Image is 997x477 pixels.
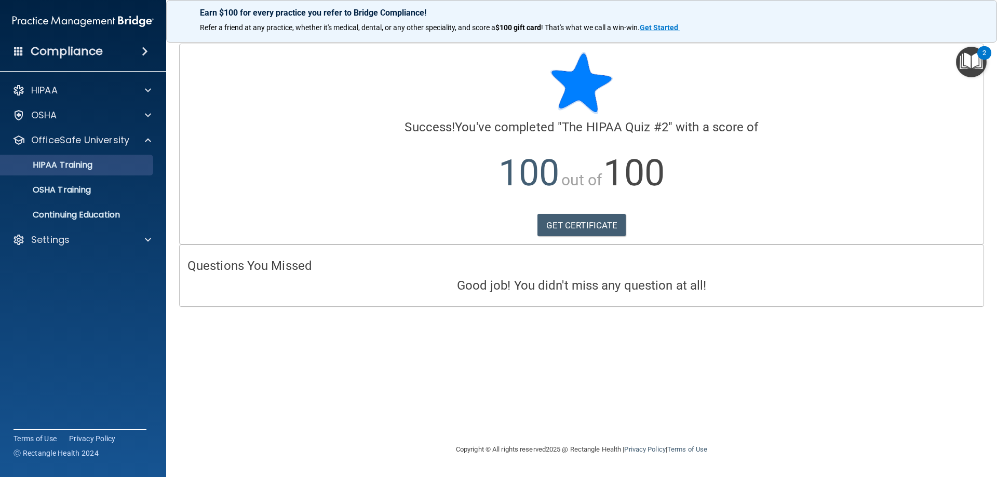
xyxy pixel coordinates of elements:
a: Terms of Use [14,433,57,444]
p: Settings [31,234,70,246]
span: Success! [405,120,455,134]
span: 100 [498,152,559,194]
a: Get Started [640,23,680,32]
a: Settings [12,234,151,246]
strong: $100 gift card [495,23,541,32]
span: out of [561,171,602,189]
span: 100 [603,152,664,194]
p: HIPAA [31,84,58,97]
div: 2 [982,53,986,66]
img: blue-star-rounded.9d042014.png [550,52,613,114]
p: Earn $100 for every practice you refer to Bridge Compliance! [200,8,963,18]
a: OSHA [12,109,151,121]
a: OfficeSafe University [12,134,151,146]
button: Open Resource Center, 2 new notifications [956,47,987,77]
h4: Questions You Missed [187,259,976,272]
h4: Good job! You didn't miss any question at all! [187,279,976,292]
a: HIPAA [12,84,151,97]
div: Copyright © All rights reserved 2025 @ Rectangle Health | | [392,433,771,466]
a: Privacy Policy [624,445,665,453]
span: ! That's what we call a win-win. [541,23,640,32]
p: HIPAA Training [7,160,92,170]
p: OSHA [31,109,57,121]
p: OfficeSafe University [31,134,129,146]
p: OSHA Training [7,185,91,195]
h4: Compliance [31,44,103,59]
span: The HIPAA Quiz #2 [562,120,668,134]
a: GET CERTIFICATE [537,214,626,237]
a: Terms of Use [667,445,707,453]
a: Privacy Policy [69,433,116,444]
p: Continuing Education [7,210,149,220]
img: PMB logo [12,11,154,32]
span: Ⓒ Rectangle Health 2024 [14,448,99,458]
span: Refer a friend at any practice, whether it's medical, dental, or any other speciality, and score a [200,23,495,32]
h4: You've completed " " with a score of [187,120,976,134]
strong: Get Started [640,23,678,32]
